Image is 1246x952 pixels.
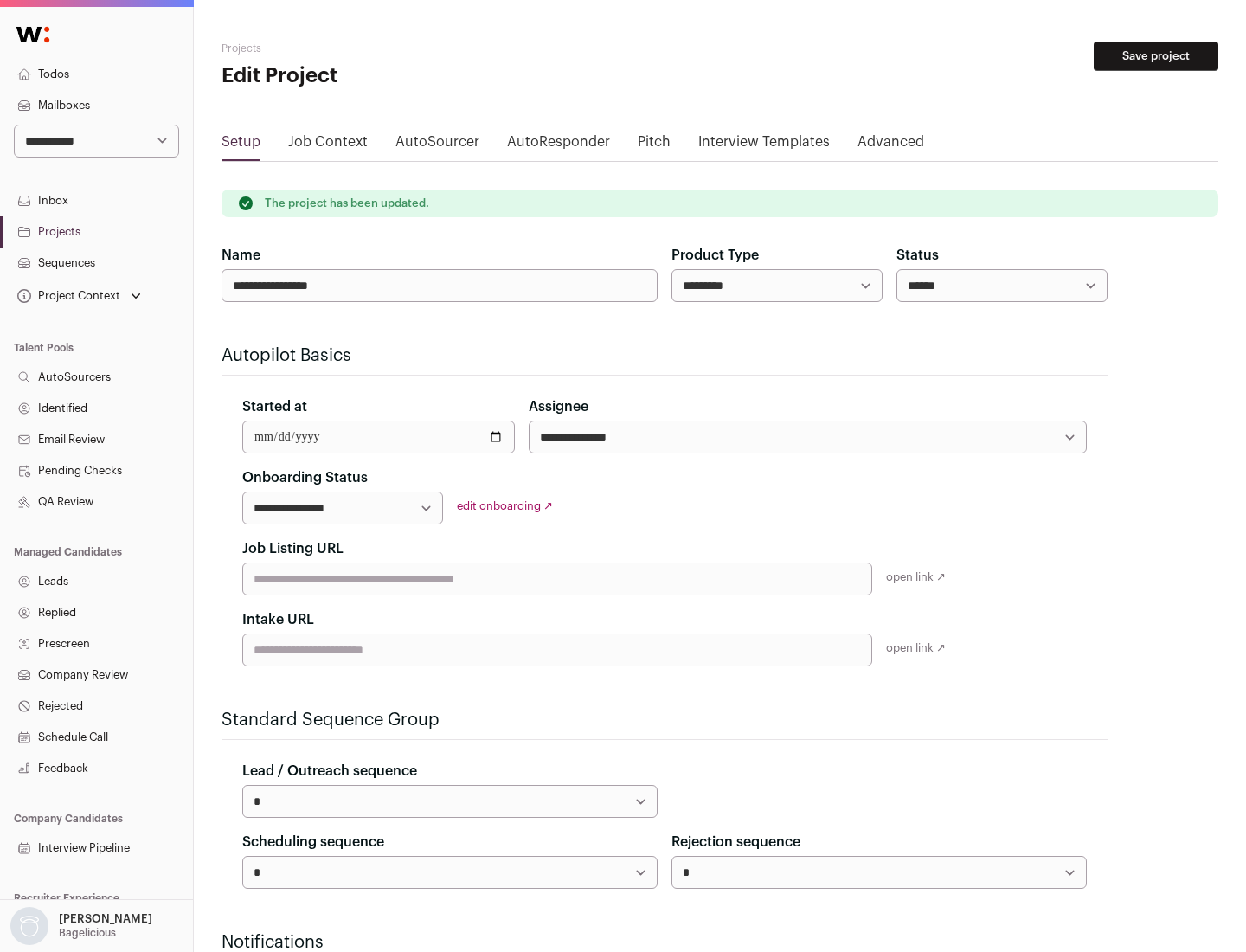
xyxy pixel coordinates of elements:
img: Wellfound [7,17,59,52]
a: edit onboarding ↗ [457,500,553,511]
a: Job Context [288,132,368,159]
p: [PERSON_NAME] [59,912,152,926]
button: Save project [1094,42,1218,71]
h2: Projects [222,42,554,55]
a: Setup [222,132,260,159]
label: Lead / Outreach sequence [242,761,417,782]
label: Started at [242,396,307,417]
a: Pitch [638,132,671,159]
button: Open dropdown [14,284,145,308]
p: Bagelicious [59,926,116,940]
h2: Autopilot Basics [222,344,1108,368]
label: Scheduling sequence [242,832,384,852]
div: Project Context [14,289,120,303]
img: nopic.png [10,907,48,945]
h1: Edit Project [222,62,554,90]
label: Job Listing URL [242,538,344,559]
a: AutoResponder [507,132,610,159]
a: Interview Templates [698,132,830,159]
h2: Standard Sequence Group [222,708,1108,732]
label: Intake URL [242,609,314,630]
a: AutoSourcer [395,132,479,159]
p: The project has been updated. [265,196,429,210]
label: Name [222,245,260,266]
label: Product Type [671,245,759,266]
button: Open dropdown [7,907,156,945]
label: Status [896,245,939,266]
label: Onboarding Status [242,467,368,488]
label: Rejection sequence [671,832,800,852]
label: Assignee [529,396,588,417]
a: Advanced [857,132,924,159]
